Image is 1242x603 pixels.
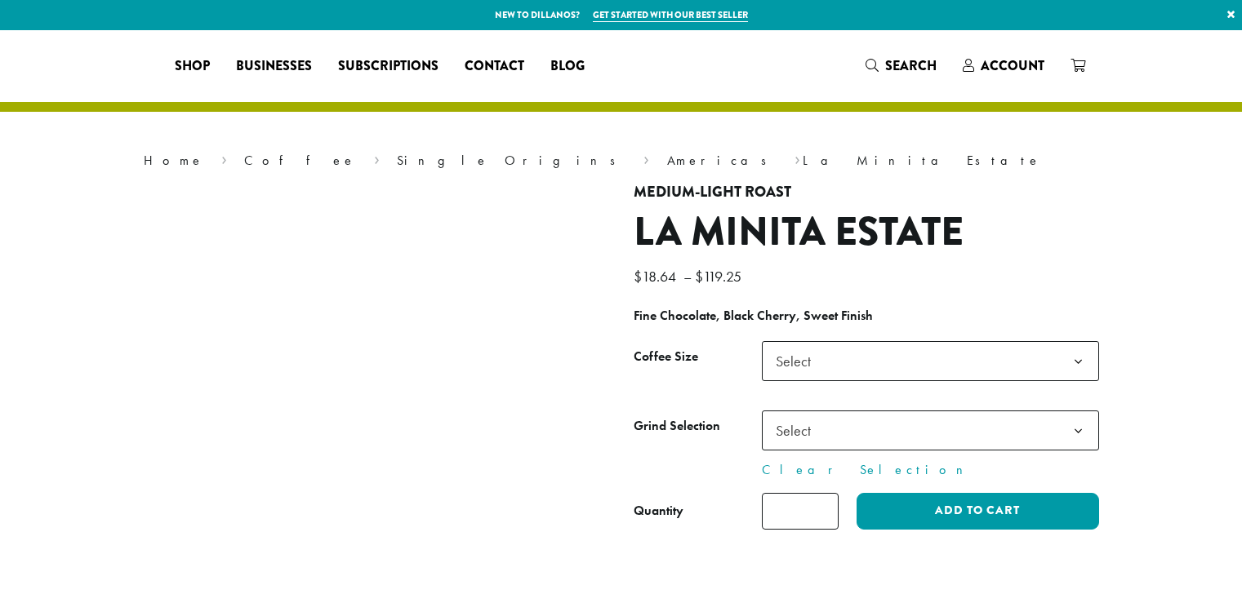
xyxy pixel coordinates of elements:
span: › [643,145,649,171]
label: Coffee Size [634,345,762,369]
span: Subscriptions [338,56,438,77]
span: Account [981,56,1044,75]
label: Grind Selection [634,415,762,438]
a: Clear Selection [762,460,1099,480]
span: – [683,267,692,286]
span: › [795,145,800,171]
span: › [374,145,380,171]
input: Product quantity [762,493,839,530]
span: Shop [175,56,210,77]
b: Fine Chocolate, Black Cherry, Sweet Finish [634,307,873,324]
nav: Breadcrumb [144,151,1099,171]
span: Select [762,410,1099,450]
button: Add to cart [857,493,1098,530]
a: Home [144,152,204,169]
a: Americas [667,152,777,169]
span: › [221,145,227,171]
a: Single Origins [397,152,626,169]
span: $ [695,267,703,286]
span: Contact [465,56,524,77]
a: Search [852,52,950,79]
bdi: 119.25 [695,267,746,286]
h4: Medium-Light Roast [634,184,1099,202]
span: Businesses [236,56,312,77]
a: Get started with our best seller [593,8,748,22]
a: Shop [162,53,223,79]
span: Select [769,345,827,377]
bdi: 18.64 [634,267,680,286]
span: Blog [550,56,585,77]
div: Quantity [634,501,683,521]
span: Search [885,56,937,75]
span: Select [762,341,1099,381]
span: $ [634,267,642,286]
a: Coffee [244,152,356,169]
span: Select [769,415,827,446]
h1: La Minita Estate [634,209,1099,256]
